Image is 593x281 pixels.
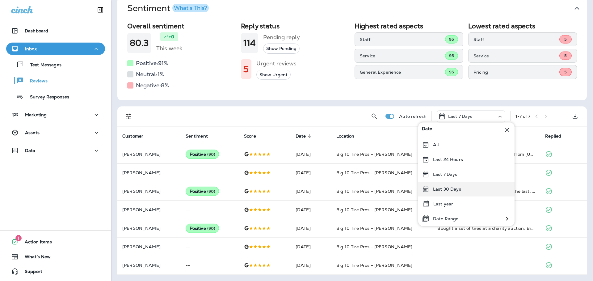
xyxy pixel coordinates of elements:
span: Date [422,126,432,134]
td: -- [181,200,239,219]
p: Inbox [25,46,37,51]
p: Last year [433,201,453,206]
p: [PERSON_NAME] [122,263,176,268]
h5: This week [156,43,182,53]
p: Last 7 Days [433,172,457,177]
p: [PERSON_NAME] [122,244,176,249]
span: ( 90 ) [207,226,215,231]
p: Staff [473,37,559,42]
td: [DATE] [291,145,331,163]
td: [DATE] [291,238,331,256]
button: What's This? [172,4,209,12]
p: Auto refresh [399,114,427,119]
h2: Overall sentiment [127,22,236,30]
button: Data [6,144,105,157]
td: [DATE] [291,256,331,275]
h1: 5 [243,64,249,74]
div: SentimentWhat's This? [117,20,587,100]
span: Sentiment [186,134,208,139]
p: Date Range [433,216,458,221]
div: Positive [186,150,219,159]
span: 95 [449,37,454,42]
p: Reviews [24,78,48,84]
div: Positive [186,187,219,196]
span: Big 10 Tire Pros - [PERSON_NAME] [336,151,412,157]
span: Big 10 Tire Pros - [PERSON_NAME] [336,188,412,194]
span: 1 [15,235,22,241]
span: Location [336,134,354,139]
div: What's This? [174,5,207,11]
p: [PERSON_NAME] [122,189,176,194]
button: Text Messages [6,58,105,71]
span: 5 [564,53,567,58]
span: Replied [545,134,561,139]
span: Customer [122,133,151,139]
span: Date [296,133,314,139]
span: Score [244,134,256,139]
span: 5 [564,37,567,42]
h5: Urgent reviews [256,59,296,68]
button: 1Action Items [6,236,105,248]
td: -- [181,256,239,275]
td: -- [181,163,239,182]
span: What's New [19,254,51,262]
td: [DATE] [291,219,331,238]
p: Last 7 Days [448,114,473,119]
span: Score [244,133,264,139]
span: 95 [449,53,454,58]
h5: Neutral: 1 % [136,69,164,79]
h2: Lowest rated aspects [468,22,577,30]
p: Marketing [25,112,47,117]
td: [DATE] [291,163,331,182]
p: +0 [169,34,174,40]
button: Survey Responses [6,90,105,103]
button: Show Urgent [256,70,291,80]
p: [PERSON_NAME] [122,207,176,212]
h1: 114 [243,38,256,48]
p: All [433,142,439,147]
p: General Experience [360,70,445,75]
p: Dashboard [25,28,48,33]
h5: Negative: 8 % [136,81,169,90]
button: Reviews [6,74,105,87]
span: Big 10 Tire Pros - [PERSON_NAME] [336,170,412,176]
span: Customer [122,134,143,139]
div: 1 - 7 of 7 [515,114,530,119]
button: Dashboard [6,25,105,37]
span: ( 90 ) [207,189,215,194]
p: Assets [25,130,40,135]
button: Search Reviews [368,110,381,122]
h2: Highest rated aspects [355,22,463,30]
span: 5 [564,69,567,75]
span: Big 10 Tire Pros - [PERSON_NAME] [336,244,412,250]
p: Last 30 Days [433,187,461,192]
h1: Sentiment [127,3,209,14]
p: Last 24 Hours [433,157,463,162]
span: Big 10 Tire Pros - [PERSON_NAME] [336,225,412,231]
button: Filters [122,110,135,122]
button: Marketing [6,109,105,121]
p: Data [25,148,36,153]
h1: 80.3 [130,38,149,48]
span: Support [19,269,42,276]
td: [DATE] [291,200,331,219]
button: Support [6,265,105,278]
span: Sentiment [186,133,216,139]
p: Text Messages [24,62,61,68]
button: Export as CSV [569,110,581,122]
p: [PERSON_NAME] [122,152,176,157]
p: Pricing [473,70,559,75]
span: Big 10 Tire Pros - [PERSON_NAME] [336,207,412,213]
div: Positive [186,224,219,233]
p: Service [473,53,559,58]
span: Action Items [19,239,52,247]
p: [PERSON_NAME] [122,170,176,175]
span: ( 90 ) [207,152,215,157]
span: 95 [449,69,454,75]
h2: Reply status [241,22,350,30]
p: Service [360,53,445,58]
span: Big 10 Tire Pros - [PERSON_NAME] [336,262,412,268]
span: Date [296,134,306,139]
p: [PERSON_NAME] [122,226,176,231]
h5: Positive: 91 % [136,58,168,68]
